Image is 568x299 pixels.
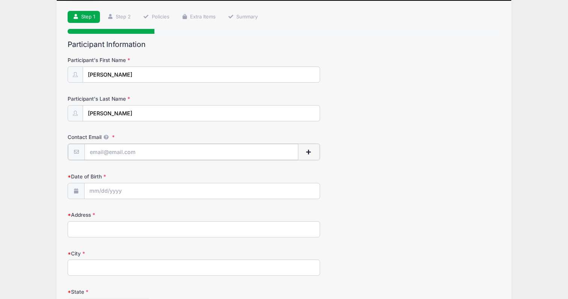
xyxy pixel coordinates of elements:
label: Address [68,211,212,219]
input: mm/dd/yyyy [84,183,320,199]
label: Participant's Last Name [68,95,212,103]
a: Step 1 [68,11,100,23]
label: Contact Email [68,133,212,141]
a: Summary [223,11,263,23]
label: State [68,288,212,296]
a: Step 2 [103,11,136,23]
input: email@email.com [85,144,299,160]
input: Participant's Last Name [83,105,320,121]
input: Participant's First Name [83,66,320,83]
label: Participant's First Name [68,56,212,64]
label: Date of Birth [68,173,212,180]
h2: Participant Information [68,40,500,49]
a: Extra Items [177,11,221,23]
label: City [68,250,212,257]
a: Policies [138,11,174,23]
